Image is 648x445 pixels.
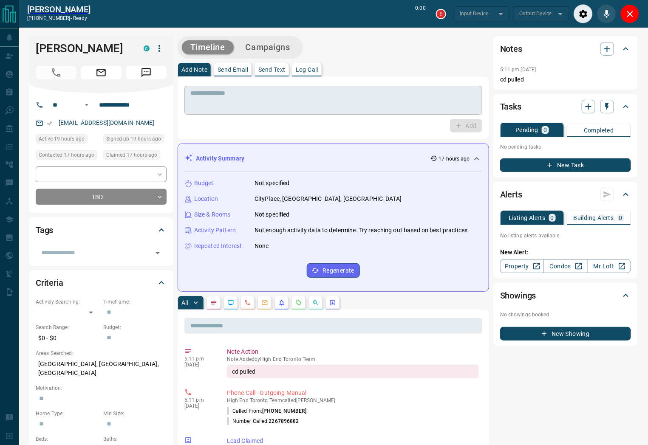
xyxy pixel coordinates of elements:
[36,66,76,79] span: Call
[227,389,479,397] p: Phone Call - Outgoing Manual
[500,184,631,205] div: Alerts
[103,134,167,146] div: Sun Sep 14 2025
[255,194,402,203] p: CityPlace, [GEOGRAPHIC_DATA], [GEOGRAPHIC_DATA]
[255,226,470,235] p: Not enough activity data to determine. Try reaching out based on best practices.
[106,135,161,143] span: Signed up 19 hours ago
[36,357,167,380] p: [GEOGRAPHIC_DATA], [GEOGRAPHIC_DATA], [GEOGRAPHIC_DATA]
[584,127,614,133] p: Completed
[185,151,482,166] div: Activity Summary17 hours ago
[103,298,167,306] p: Timeframe:
[184,362,214,368] p: [DATE]
[82,100,92,110] button: Open
[416,4,426,23] p: 0:00
[194,194,218,203] p: Location
[307,263,360,278] button: Regenerate
[597,4,616,23] div: Mute
[500,42,522,56] h2: Notes
[237,40,299,54] button: Campaigns
[36,273,167,293] div: Criteria
[500,100,521,113] h2: Tasks
[39,135,85,143] span: Active 19 hours ago
[27,4,91,14] a: [PERSON_NAME]
[227,397,479,403] p: High End Toronto Team called [PERSON_NAME]
[210,299,217,306] svg: Notes
[181,300,188,306] p: All
[103,435,167,443] p: Baths:
[36,150,99,162] div: Sun Sep 14 2025
[500,232,631,239] p: No listing alerts available
[194,179,214,188] p: Budget
[296,67,318,73] p: Log Call
[620,4,640,23] div: Close
[218,67,248,73] p: Send Email
[73,15,88,21] span: ready
[144,45,150,51] div: condos.ca
[126,66,167,79] span: Message
[258,67,286,73] p: Send Text
[500,67,536,73] p: 5:11 pm [DATE]
[500,39,631,59] div: Notes
[439,155,470,163] p: 17 hours ago
[227,365,479,378] div: cd pulled
[255,210,290,219] p: Not specified
[262,408,306,414] span: [PHONE_NUMBER]
[500,259,544,273] a: Property
[500,96,631,117] div: Tasks
[515,127,538,133] p: Pending
[36,223,53,237] h2: Tags
[574,4,593,23] div: Audio Settings
[500,158,631,172] button: New Task
[500,188,522,201] h2: Alerts
[36,324,99,331] p: Search Range:
[103,410,167,417] p: Min Size:
[182,40,234,54] button: Timeline
[574,215,614,221] p: Building Alerts
[543,259,587,273] a: Condos
[36,384,167,392] p: Motivation:
[227,356,479,362] p: Note Added by High End Toronto Team
[184,397,214,403] p: 5:11 pm
[103,324,167,331] p: Budget:
[227,417,299,425] p: Number Called:
[36,276,63,290] h2: Criteria
[194,210,231,219] p: Size & Rooms
[312,299,319,306] svg: Opportunities
[36,220,167,240] div: Tags
[227,347,479,356] p: Note Action
[194,242,242,251] p: Repeated Interest
[500,141,631,153] p: No pending tasks
[255,179,290,188] p: Not specified
[227,407,306,415] p: Called From:
[269,418,299,424] span: 2267896882
[184,356,214,362] p: 5:11 pm
[500,248,631,257] p: New Alert:
[36,349,167,357] p: Areas Searched:
[500,289,536,302] h2: Showings
[106,151,157,159] span: Claimed 17 hours ago
[500,285,631,306] div: Showings
[39,151,94,159] span: Contacted 17 hours ago
[227,299,234,306] svg: Lead Browsing Activity
[36,189,167,205] div: TBD
[36,134,99,146] div: Sun Sep 14 2025
[255,242,269,251] p: None
[47,120,53,126] svg: Email Verified
[509,215,546,221] p: Listing Alerts
[329,299,336,306] svg: Agent Actions
[103,150,167,162] div: Sun Sep 14 2025
[27,14,91,22] p: [PHONE_NUMBER] -
[36,298,99,306] p: Actively Searching:
[36,435,99,443] p: Beds:
[587,259,631,273] a: Mr.Loft
[619,215,623,221] p: 0
[194,226,236,235] p: Activity Pattern
[261,299,268,306] svg: Emails
[59,119,155,126] a: [EMAIL_ADDRESS][DOMAIN_NAME]
[36,331,99,345] p: $0 - $0
[196,154,244,163] p: Activity Summary
[278,299,285,306] svg: Listing Alerts
[244,299,251,306] svg: Calls
[184,403,214,409] p: [DATE]
[152,247,164,259] button: Open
